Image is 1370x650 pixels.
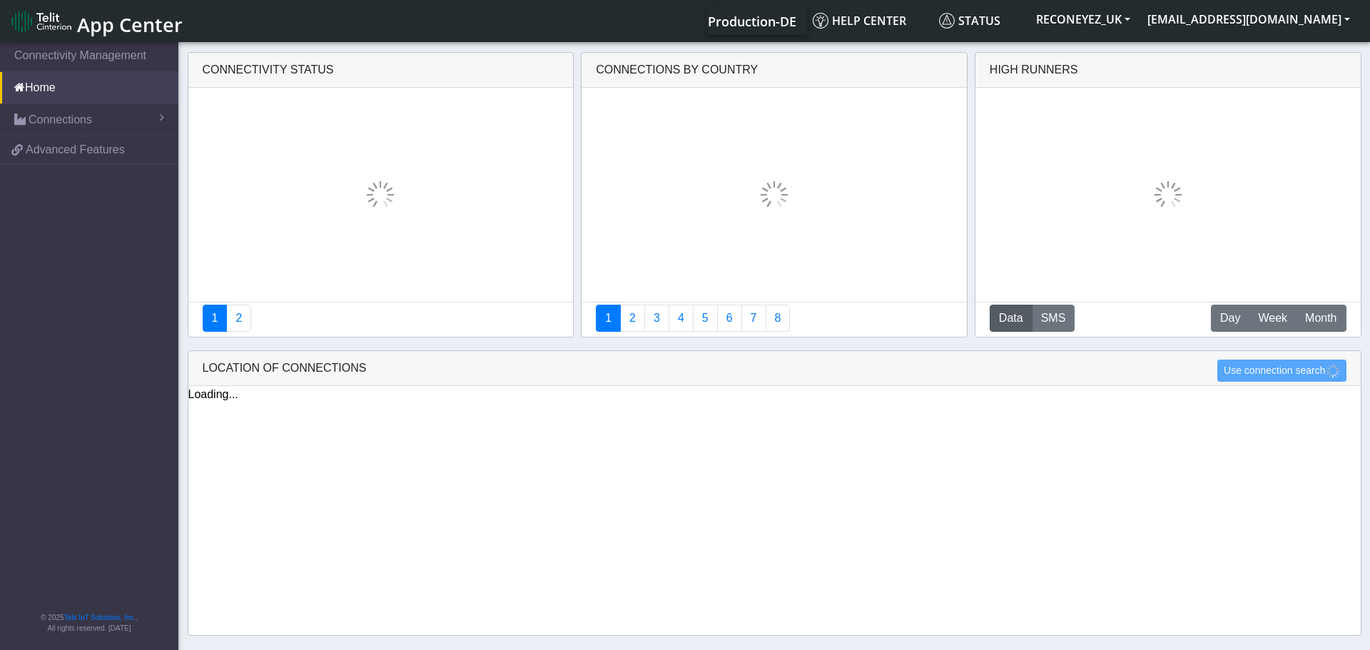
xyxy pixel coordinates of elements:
[990,305,1032,332] button: Data
[1154,181,1182,209] img: loading.gif
[1305,310,1336,327] span: Month
[1211,305,1249,332] button: Day
[366,181,395,209] img: loading.gif
[933,6,1027,35] a: Status
[188,53,574,88] div: Connectivity status
[1139,6,1359,32] button: [EMAIL_ADDRESS][DOMAIN_NAME]
[644,305,669,332] a: Usage per Country
[1027,6,1139,32] button: RECONEYEZ_UK
[188,351,1361,386] div: LOCATION OF CONNECTIONS
[203,305,559,332] nav: Summary paging
[807,6,933,35] a: Help center
[620,305,645,332] a: Carrier
[693,305,718,332] a: Usage by Carrier
[717,305,742,332] a: 14 Days Trend
[26,141,125,158] span: Advanced Features
[64,614,136,621] a: Telit IoT Solutions, Inc.
[1217,360,1346,382] button: Use connection search
[669,305,694,332] a: Connections By Carrier
[939,13,955,29] img: status.svg
[766,305,791,332] a: Not Connected for 30 days
[813,13,828,29] img: knowledge.svg
[813,13,906,29] span: Help center
[1296,305,1346,332] button: Month
[760,181,788,209] img: loading.gif
[1326,364,1340,378] img: loading
[582,53,967,88] div: Connections By Country
[11,10,71,33] img: logo-telit-cinterion-gw-new.png
[203,305,228,332] a: Connectivity status
[188,386,1361,403] div: Loading...
[77,11,183,38] span: App Center
[1032,305,1075,332] button: SMS
[707,6,796,35] a: Your current platform instance
[741,305,766,332] a: Zero Session
[939,13,1000,29] span: Status
[596,305,621,332] a: Connections By Country
[1258,310,1287,327] span: Week
[11,6,181,36] a: App Center
[1220,310,1240,327] span: Day
[596,305,953,332] nav: Summary paging
[226,305,251,332] a: Deployment status
[29,111,92,128] span: Connections
[708,13,796,30] span: Production-DE
[990,61,1078,78] div: High Runners
[1249,305,1297,332] button: Week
